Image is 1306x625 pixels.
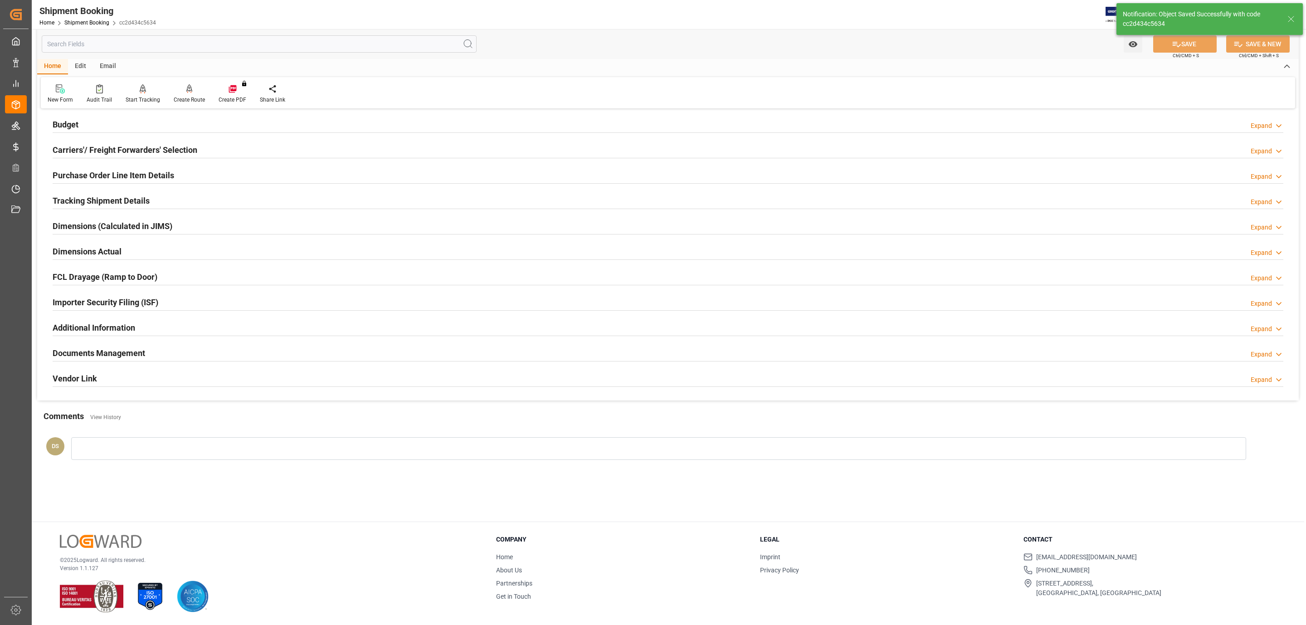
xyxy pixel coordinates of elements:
[1251,172,1272,181] div: Expand
[53,372,97,385] h2: Vendor Link
[1251,121,1272,131] div: Expand
[177,581,209,612] img: AICPA SOC
[496,566,522,574] a: About Us
[60,556,473,564] p: © 2025 Logward. All rights reserved.
[93,59,123,74] div: Email
[1106,7,1137,23] img: Exertis%20JAM%20-%20Email%20Logo.jpg_1722504956.jpg
[1036,579,1161,598] span: [STREET_ADDRESS], [GEOGRAPHIC_DATA], [GEOGRAPHIC_DATA]
[60,581,123,612] img: ISO 9001 & ISO 14001 Certification
[53,220,172,232] h2: Dimensions (Calculated in JIMS)
[1251,375,1272,385] div: Expand
[1153,35,1217,53] button: SAVE
[1251,273,1272,283] div: Expand
[1036,566,1090,575] span: [PHONE_NUMBER]
[53,271,157,283] h2: FCL Drayage (Ramp to Door)
[1251,223,1272,232] div: Expand
[496,535,749,544] h3: Company
[44,410,84,422] h2: Comments
[496,593,531,600] a: Get in Touch
[1123,10,1279,29] div: Notification: Object Saved Successfully with code cc2d434c5634
[48,96,73,104] div: New Form
[53,195,150,207] h2: Tracking Shipment Details
[1251,197,1272,207] div: Expand
[53,322,135,334] h2: Additional Information
[1226,35,1290,53] button: SAVE & NEW
[1251,146,1272,156] div: Expand
[53,144,197,156] h2: Carriers'/ Freight Forwarders' Selection
[64,20,109,26] a: Shipment Booking
[52,443,59,449] span: DS
[37,59,68,74] div: Home
[68,59,93,74] div: Edit
[42,35,477,53] input: Search Fields
[174,96,205,104] div: Create Route
[39,20,54,26] a: Home
[1251,248,1272,258] div: Expand
[90,414,121,420] a: View History
[1023,535,1276,544] h3: Contact
[1251,324,1272,334] div: Expand
[39,4,156,18] div: Shipment Booking
[53,118,78,131] h2: Budget
[1239,52,1279,59] span: Ctrl/CMD + Shift + S
[53,296,158,308] h2: Importer Security Filing (ISF)
[496,580,532,587] a: Partnerships
[1251,299,1272,308] div: Expand
[53,347,145,359] h2: Documents Management
[60,564,473,572] p: Version 1.1.127
[53,169,174,181] h2: Purchase Order Line Item Details
[87,96,112,104] div: Audit Trail
[1124,35,1142,53] button: open menu
[760,566,799,574] a: Privacy Policy
[760,553,780,561] a: Imprint
[1173,52,1199,59] span: Ctrl/CMD + S
[496,553,513,561] a: Home
[1251,350,1272,359] div: Expand
[60,535,141,548] img: Logward Logo
[1036,552,1137,562] span: [EMAIL_ADDRESS][DOMAIN_NAME]
[53,245,122,258] h2: Dimensions Actual
[760,535,1013,544] h3: Legal
[134,581,166,612] img: ISO 27001 Certification
[260,96,285,104] div: Share Link
[126,96,160,104] div: Start Tracking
